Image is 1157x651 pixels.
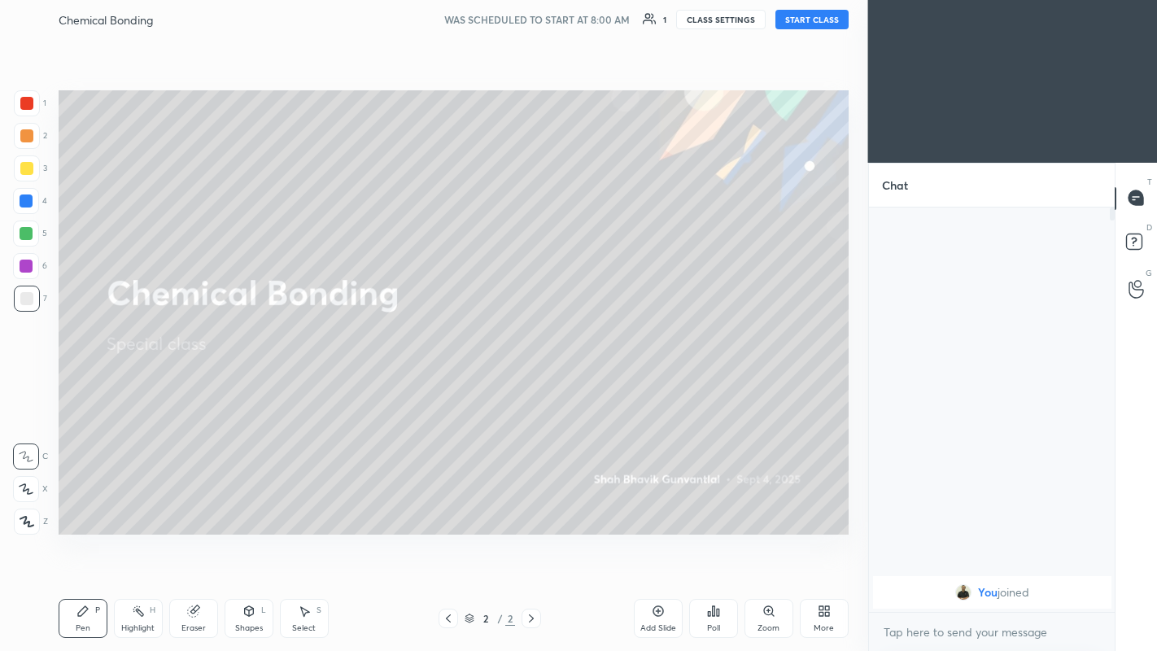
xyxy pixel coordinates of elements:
[444,12,630,27] h5: WAS SCHEDULED TO START AT 8:00 AM
[1146,221,1152,234] p: D
[758,624,779,632] div: Zoom
[95,606,100,614] div: P
[814,624,834,632] div: More
[76,624,90,632] div: Pen
[1147,176,1152,188] p: T
[676,10,766,29] button: CLASS SETTINGS
[707,624,720,632] div: Poll
[663,15,666,24] div: 1
[13,253,47,279] div: 6
[317,606,321,614] div: S
[955,584,971,601] img: c1bf5c605d094494930ac0d8144797cf.jpg
[235,624,263,632] div: Shapes
[775,10,849,29] button: START CLASS
[150,606,155,614] div: H
[181,624,206,632] div: Eraser
[13,221,47,247] div: 5
[505,611,515,626] div: 2
[869,164,921,207] p: Chat
[13,188,47,214] div: 4
[478,614,494,623] div: 2
[998,586,1029,599] span: joined
[14,286,47,312] div: 7
[261,606,266,614] div: L
[13,443,48,470] div: C
[14,123,47,149] div: 2
[14,155,47,181] div: 3
[869,573,1116,612] div: grid
[14,90,46,116] div: 1
[1146,267,1152,279] p: G
[59,12,153,28] h4: Chemical Bonding
[121,624,155,632] div: Highlight
[640,624,676,632] div: Add Slide
[497,614,502,623] div: /
[978,586,998,599] span: You
[13,476,48,502] div: X
[292,624,316,632] div: Select
[14,509,48,535] div: Z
